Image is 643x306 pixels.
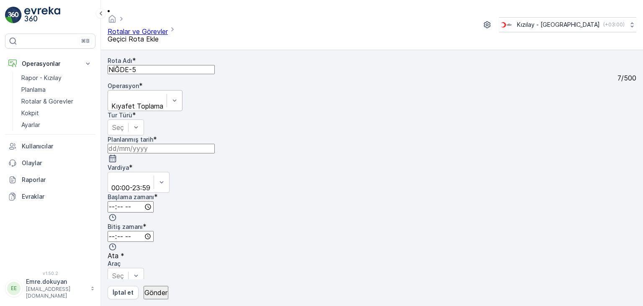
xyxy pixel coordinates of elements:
[517,21,600,29] p: Kızılay - [GEOGRAPHIC_DATA]
[108,260,121,267] label: Araç
[21,121,40,129] p: Ayarlar
[108,193,154,200] label: Başlama zamanı
[144,289,167,296] p: Gönder
[5,188,95,205] a: Evraklar
[18,96,95,107] a: Rotalar & Görevler
[108,35,159,43] span: Geçici Rota Ekle
[21,86,46,94] p: Planlama
[26,277,86,286] p: Emre.dokuyan
[26,286,86,299] p: [EMAIL_ADDRESS][DOMAIN_NAME]
[113,288,134,297] p: İptal et
[108,27,168,36] a: Rotalar ve Görevler
[7,282,21,295] div: EE
[108,57,132,64] label: Rota Adı
[108,144,215,153] input: dd/mm/yyyy
[108,286,139,299] button: İptal et
[24,7,60,23] img: logo_light-DOdMpM7g.png
[499,17,636,32] button: Kızılay - [GEOGRAPHIC_DATA](+03:00)
[5,138,95,155] a: Kullanıcılar
[5,271,95,276] span: v 1.50.2
[18,72,95,84] a: Rapor - Kızılay
[111,102,163,110] div: Kıyafet Toplama
[22,176,92,184] p: Raporlar
[22,159,92,167] p: Olaylar
[22,60,79,68] p: Operasyonlar
[5,55,95,72] button: Operasyonlar
[21,74,62,82] p: Rapor - Kızılay
[22,142,92,150] p: Kullanıcılar
[108,82,139,89] label: Operasyon
[108,112,132,119] label: Tur Türü
[5,7,22,23] img: logo
[5,277,95,299] button: EEEmre.dokuyan[EMAIL_ADDRESS][DOMAIN_NAME]
[108,223,143,230] label: Bitiş zamanı
[111,184,150,192] div: 00:00-23:59
[21,109,39,117] p: Kokpit
[499,20,514,29] img: k%C4%B1z%C4%B1lay_D5CCths_t1JZB0k.png
[21,97,73,106] p: Rotalar & Görevler
[5,171,95,188] a: Raporlar
[617,74,636,82] p: 7 / 500
[144,286,168,299] button: Gönder
[108,136,153,143] label: Planlanmış tarih
[108,17,117,25] a: Ana Sayfa
[18,84,95,96] a: Planlama
[18,107,95,119] a: Kokpit
[22,192,92,201] p: Evraklar
[18,119,95,131] a: Ayarlar
[5,155,95,171] a: Olaylar
[81,38,90,44] p: ⌘B
[108,252,118,260] span: Ata
[108,164,129,171] label: Vardiya
[603,21,625,28] p: ( +03:00 )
